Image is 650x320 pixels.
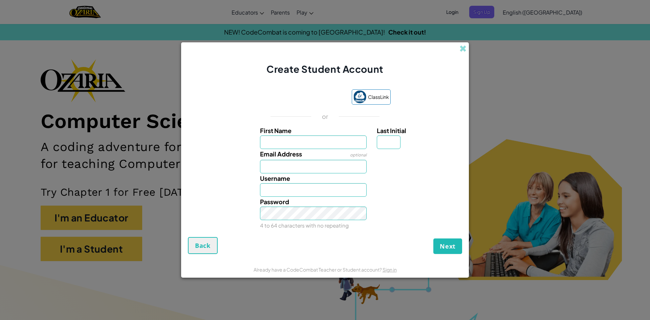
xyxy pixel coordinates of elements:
[260,127,291,134] span: First Name
[260,150,302,158] span: Email Address
[353,90,366,103] img: classlink-logo-small.png
[254,266,383,273] span: Already have a CodeCombat Teacher or Student account?
[260,198,289,206] span: Password
[433,238,462,254] button: Next
[256,90,348,105] iframe: Sign in with Google Button
[260,174,290,182] span: Username
[260,222,349,229] small: 4 to 64 characters with no repeating
[368,92,389,102] span: ClassLink
[377,127,406,134] span: Last Initial
[440,242,456,250] span: Next
[266,63,383,75] span: Create Student Account
[383,266,397,273] a: Sign in
[350,152,367,157] span: optional
[322,112,328,121] p: or
[188,237,218,254] button: Back
[195,241,211,250] span: Back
